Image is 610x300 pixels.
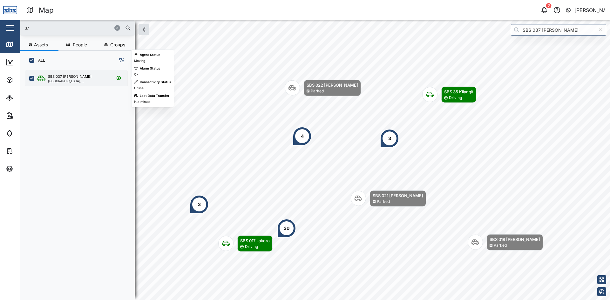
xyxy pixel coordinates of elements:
[110,43,125,47] span: Groups
[468,234,543,250] div: Map marker
[388,135,391,142] div: 3
[444,89,473,95] div: SBS 35 Kilangit
[17,59,45,66] div: Dashboard
[198,201,201,208] div: 3
[140,66,160,71] div: Alarm Status
[449,95,462,101] div: Driving
[277,219,296,238] div: Map marker
[140,52,160,57] div: Agent Status
[422,87,476,103] div: Map marker
[3,3,17,17] img: Main Logo
[293,127,312,146] div: Map marker
[17,112,38,119] div: Reports
[307,82,358,88] div: SBS 022 [PERSON_NAME]
[17,94,32,101] div: Sites
[17,165,39,172] div: Settings
[285,80,361,96] div: Map marker
[380,129,399,148] div: Map marker
[140,80,171,85] div: Connectivity Status
[511,24,606,36] input: Search by People, Asset, Geozone or Place
[134,58,145,63] div: Moving
[17,130,36,137] div: Alarms
[490,236,540,243] div: SBS 018 [PERSON_NAME]
[48,74,91,79] div: SBS 037 [PERSON_NAME]
[190,195,209,214] div: Map marker
[24,23,131,33] input: Search assets or drivers
[34,43,48,47] span: Assets
[134,86,144,91] div: Online
[17,77,36,83] div: Assets
[17,41,31,48] div: Map
[73,43,87,47] span: People
[25,68,134,295] div: grid
[240,237,270,244] div: SBS 017 Lakoro
[284,225,289,232] div: 20
[565,6,605,15] button: [PERSON_NAME]
[17,148,34,155] div: Tasks
[377,199,390,205] div: Parked
[373,192,423,199] div: SBS 021 [PERSON_NAME]
[245,244,258,250] div: Driving
[39,5,54,16] div: Map
[546,3,552,8] div: 2
[20,20,610,300] canvas: Map
[301,133,304,140] div: 4
[494,243,507,249] div: Parked
[574,6,605,14] div: [PERSON_NAME]
[48,79,109,83] div: [GEOGRAPHIC_DATA], [GEOGRAPHIC_DATA]
[218,236,273,252] div: Map marker
[311,88,324,94] div: Parked
[140,93,169,98] div: Last Data Transfer
[34,58,45,63] label: ALL
[351,190,426,207] div: Map marker
[134,72,138,77] div: Ok
[134,99,151,104] div: in a minute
